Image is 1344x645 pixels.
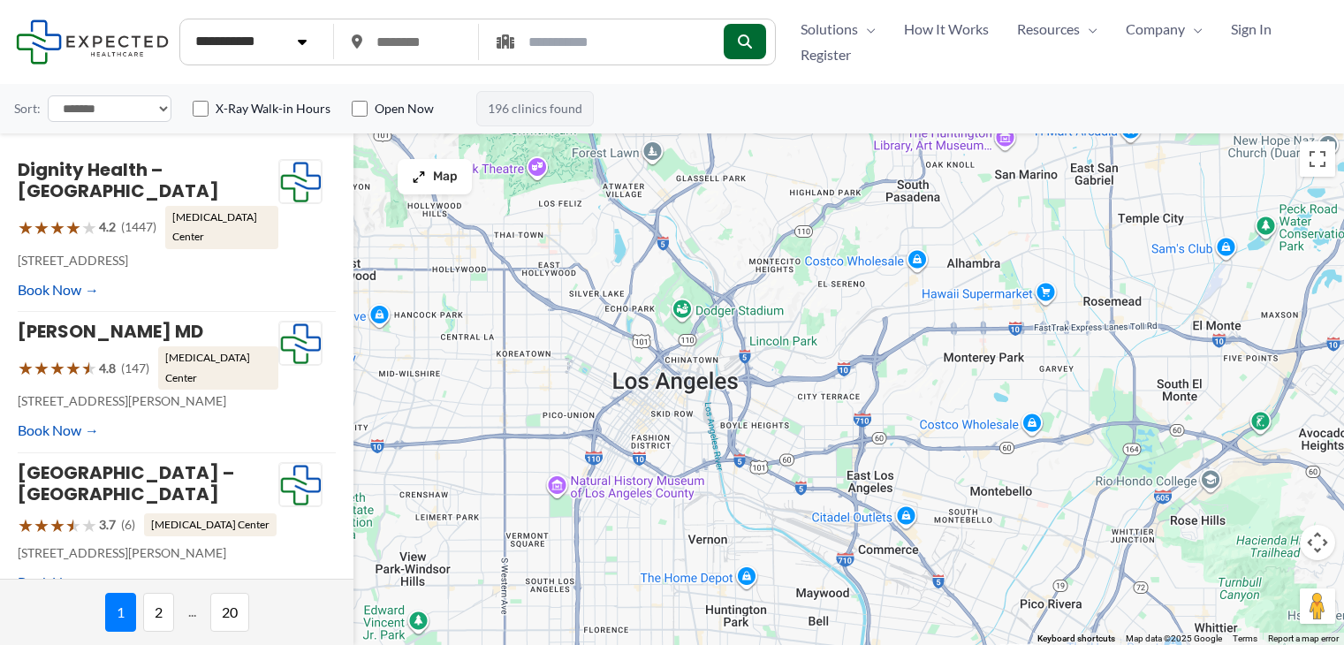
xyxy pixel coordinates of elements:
span: 1 [105,593,136,632]
p: [STREET_ADDRESS] [18,249,278,272]
a: Dignity Health – [GEOGRAPHIC_DATA] [18,157,219,203]
img: Expected Healthcare Logo - side, dark font, small [16,19,169,64]
span: ★ [34,509,49,542]
a: [PERSON_NAME] MD [18,319,203,344]
span: [MEDICAL_DATA] Center [144,513,277,536]
span: [MEDICAL_DATA] Center [158,346,278,390]
span: Sign In [1231,16,1272,42]
span: Register [801,42,851,68]
span: [MEDICAL_DATA] Center [165,206,278,249]
span: Company [1126,16,1185,42]
span: 3.7 [99,513,116,536]
span: Map data ©2025 Google [1126,634,1222,643]
a: [GEOGRAPHIC_DATA] – [GEOGRAPHIC_DATA] [18,460,234,506]
img: Expected Healthcare Logo [279,322,322,366]
span: 20 [210,593,249,632]
a: Sign In [1217,16,1286,42]
span: ★ [18,509,34,542]
label: Sort: [14,97,41,120]
a: How It Works [890,16,1003,42]
button: Map [398,159,472,194]
label: Open Now [375,100,434,118]
a: Register [786,42,865,68]
button: Drag Pegman onto the map to open Street View [1300,588,1335,624]
a: ResourcesMenu Toggle [1003,16,1112,42]
span: Resources [1017,16,1080,42]
span: ★ [34,352,49,384]
a: Report a map error [1268,634,1339,643]
span: 196 clinics found [476,91,594,126]
a: Book Now [18,569,99,596]
span: How It Works [904,16,989,42]
button: Keyboard shortcuts [1037,633,1115,645]
img: Expected Healthcare Logo [279,160,322,204]
label: X-Ray Walk-in Hours [216,100,330,118]
a: Terms (opens in new tab) [1233,634,1257,643]
span: Menu Toggle [1080,16,1097,42]
span: 2 [143,593,174,632]
span: 4.2 [99,216,116,239]
span: ★ [49,352,65,384]
span: Map [433,170,458,185]
span: ★ [49,509,65,542]
span: ★ [65,509,81,542]
img: Maximize [412,170,426,184]
a: Book Now [18,277,99,303]
p: [STREET_ADDRESS][PERSON_NAME] [18,390,278,413]
span: (147) [121,357,149,380]
span: ★ [34,211,49,244]
a: SolutionsMenu Toggle [786,16,890,42]
span: Menu Toggle [858,16,876,42]
span: ★ [49,211,65,244]
a: CompanyMenu Toggle [1112,16,1217,42]
span: ★ [65,352,81,384]
span: (1447) [121,216,156,239]
span: ... [181,593,203,632]
span: ★ [81,352,97,384]
span: ★ [65,211,81,244]
a: Book Now [18,417,99,444]
span: ★ [81,509,97,542]
p: [STREET_ADDRESS][PERSON_NAME] [18,542,278,565]
span: ★ [18,352,34,384]
span: ★ [18,211,34,244]
button: Map camera controls [1300,525,1335,560]
span: Menu Toggle [1185,16,1203,42]
span: ★ [81,211,97,244]
span: (6) [121,513,135,536]
img: Expected Healthcare Logo [279,463,322,507]
span: Solutions [801,16,858,42]
button: Toggle fullscreen view [1300,141,1335,177]
span: 4.8 [99,357,116,380]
